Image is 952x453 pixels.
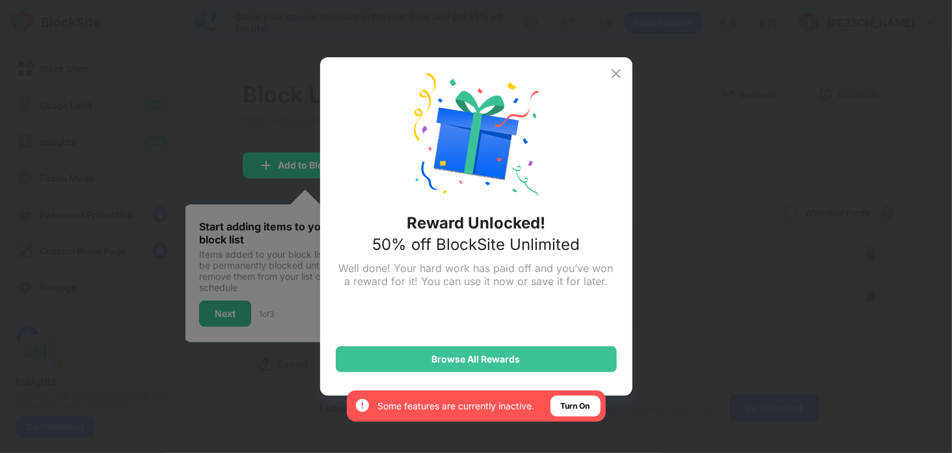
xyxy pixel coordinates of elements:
div: Turn On [561,400,590,413]
div: Well done! Your hard work has paid off and you’ve won a reward for it! You can use it now or save... [336,262,617,288]
div: Browse All Rewards [432,354,521,364]
img: error-circle-white.svg [355,398,370,413]
img: reward-unlock.svg [414,73,539,198]
div: 50% off BlockSite Unlimited [372,235,580,254]
div: Reward Unlocked! [407,213,545,232]
img: x-button.svg [608,66,624,81]
div: Some features are currently inactive. [378,400,535,413]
